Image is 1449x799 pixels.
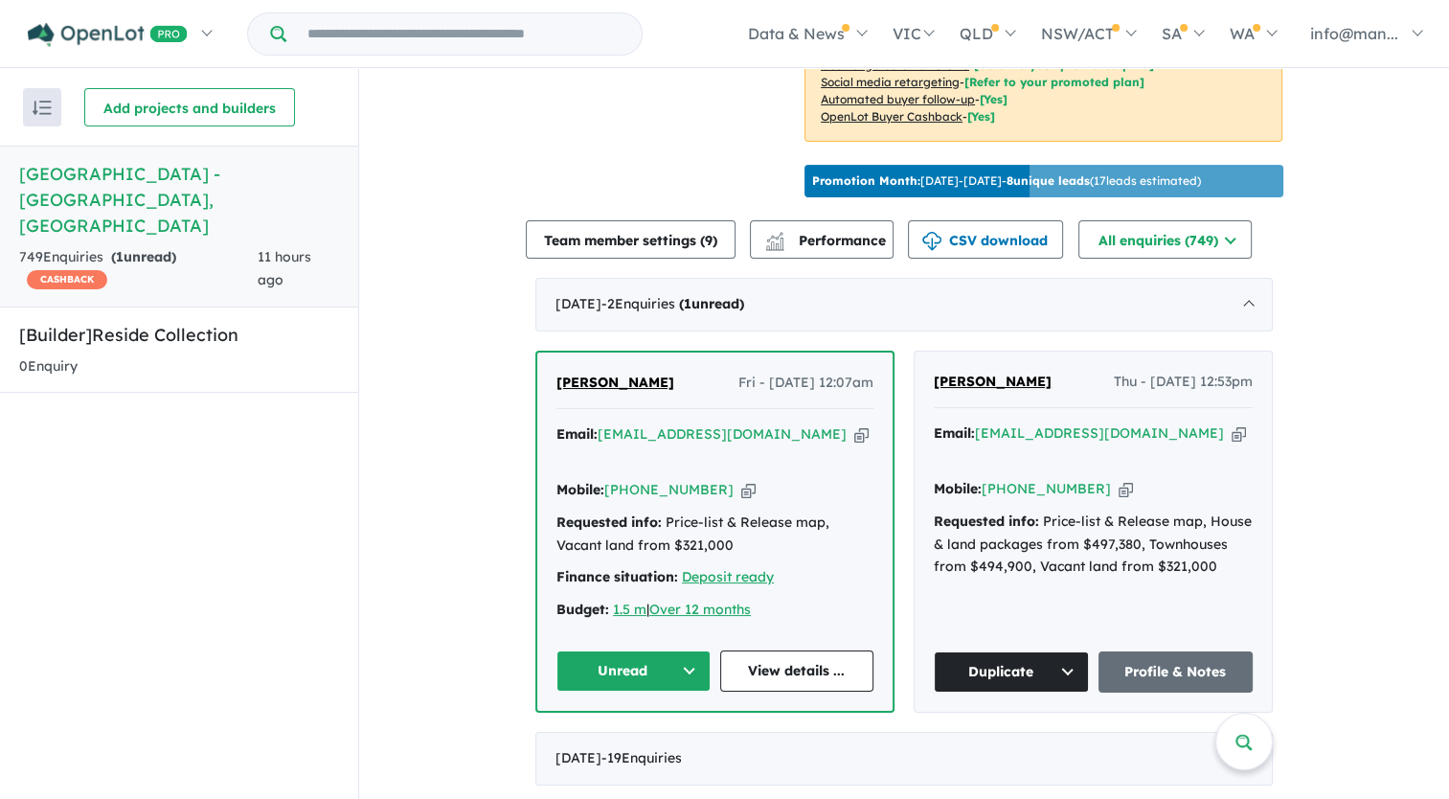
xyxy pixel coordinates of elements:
a: [EMAIL_ADDRESS][DOMAIN_NAME] [598,425,847,443]
img: line-chart.svg [766,232,783,242]
strong: ( unread) [679,295,744,312]
span: [Yes] [980,92,1008,106]
button: Copy [741,480,756,500]
input: Try estate name, suburb, builder or developer [290,13,638,55]
span: 9 [705,232,713,249]
a: Deposit ready [682,568,774,585]
button: Duplicate [934,651,1089,693]
div: Price-list & Release map, House & land packages from $497,380, Townhouses from $494,900, Vacant l... [934,511,1253,579]
a: Profile & Notes [1098,651,1254,693]
p: [DATE] - [DATE] - ( 17 leads estimated) [812,172,1201,190]
div: [DATE] [535,732,1273,786]
a: View details ... [720,651,874,692]
a: 1.5 m [613,601,646,618]
a: [PERSON_NAME] [556,372,674,395]
img: sort.svg [33,101,52,115]
a: [EMAIL_ADDRESS][DOMAIN_NAME] [975,424,1224,442]
span: [Refer to your promoted plan] [974,57,1154,72]
u: Social media retargeting [821,75,960,89]
div: 749 Enquir ies [19,246,258,292]
span: CASHBACK [27,270,107,289]
span: [PERSON_NAME] [934,373,1052,390]
span: 1 [684,295,691,312]
span: [Refer to your promoted plan] [964,75,1144,89]
button: Unread [556,651,711,692]
strong: ( unread) [111,248,176,265]
u: OpenLot Buyer Cashback [821,109,962,124]
img: bar-chart.svg [765,238,784,250]
span: Fri - [DATE] 12:07am [738,372,873,395]
strong: Mobile: [556,481,604,498]
strong: Budget: [556,601,609,618]
button: CSV download [908,220,1063,259]
button: Team member settings (9) [526,220,736,259]
span: [Yes] [967,109,995,124]
div: 0 Enquir y [19,355,78,378]
div: | [556,599,873,622]
u: Geo-targeted email & SMS [821,57,969,72]
a: [PHONE_NUMBER] [982,480,1111,497]
div: [DATE] [535,278,1273,331]
span: Thu - [DATE] 12:53pm [1114,371,1253,394]
button: Copy [1119,479,1133,499]
div: Price-list & Release map, Vacant land from $321,000 [556,512,873,558]
button: Add projects and builders [84,88,295,126]
u: Automated buyer follow-up [821,92,975,106]
button: All enquiries (749) [1078,220,1252,259]
strong: Requested info: [934,513,1039,530]
h5: [GEOGRAPHIC_DATA] - [GEOGRAPHIC_DATA] , [GEOGRAPHIC_DATA] [19,161,339,239]
span: [PERSON_NAME] [556,374,674,391]
h5: [Builder] Reside Collection [19,322,339,348]
button: Copy [854,424,869,445]
strong: Email: [556,425,598,443]
button: Copy [1232,423,1246,444]
a: [PHONE_NUMBER] [604,481,734,498]
span: - 19 Enquir ies [601,749,682,766]
b: 8 unique leads [1007,173,1090,188]
a: Over 12 months [649,601,751,618]
button: Performance [750,220,894,259]
span: Performance [768,232,886,249]
span: info@man... [1310,24,1398,43]
img: download icon [922,232,941,251]
a: [PERSON_NAME] [934,371,1052,394]
b: Promotion Month: [812,173,920,188]
span: 1 [116,248,124,265]
img: Openlot PRO Logo White [28,23,188,47]
strong: Mobile: [934,480,982,497]
strong: Requested info: [556,514,662,531]
span: - 2 Enquir ies [601,295,744,312]
span: 11 hours ago [258,248,311,288]
strong: Finance situation: [556,568,678,585]
strong: Email: [934,424,975,442]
